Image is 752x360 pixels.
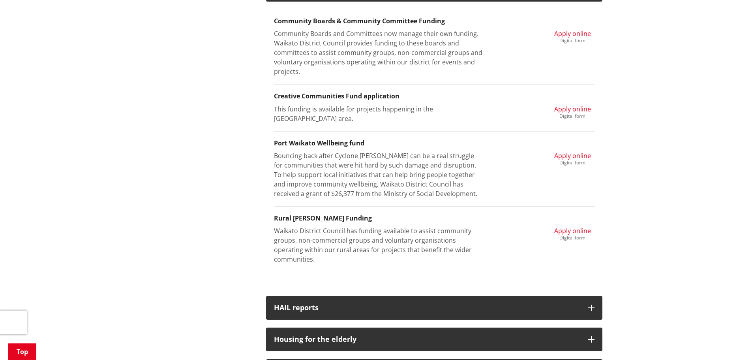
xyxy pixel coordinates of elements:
[274,151,484,198] p: Bouncing back after Cyclone [PERSON_NAME] can be a real struggle for communities that were hit ha...
[8,343,36,360] a: Top
[274,215,594,222] h3: Rural [PERSON_NAME] Funding
[554,104,591,119] a: Apply online Digital form
[554,226,591,240] a: Apply online Digital form
[554,236,591,240] div: Digital form
[554,38,591,43] div: Digital form
[274,304,580,312] h3: HAIL reports
[554,160,591,165] div: Digital form
[554,151,591,160] span: Apply online
[716,327,744,355] iframe: Messenger Launcher
[554,226,591,235] span: Apply online
[274,92,594,100] h3: Creative Communities Fund application
[554,105,591,113] span: Apply online
[554,29,591,38] span: Apply online
[274,226,484,264] p: Waikato District Council has funding available to assist community groups, non-commercial groups ...
[274,104,484,123] p: This funding is available for projects happening in the [GEOGRAPHIC_DATA] area.
[554,29,591,43] a: Apply online Digital form
[554,114,591,119] div: Digital form
[274,139,594,147] h3: Port Waikato Wellbeing fund
[274,335,580,343] h3: Housing for the elderly
[554,151,591,165] a: Apply online Digital form
[274,17,594,25] h3: Community Boards & Community Committee Funding
[274,29,484,76] p: Community Boards and Committees now manage their own funding. Waikato District Council provides f...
